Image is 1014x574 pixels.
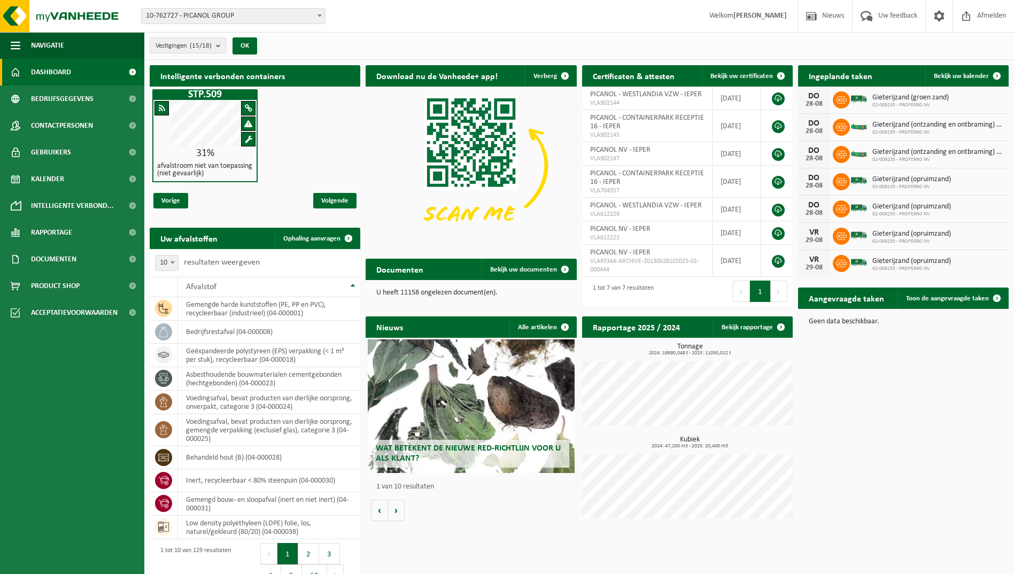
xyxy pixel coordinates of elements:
[798,288,895,308] h2: Aangevraagde taken
[750,281,771,302] button: 1
[31,112,93,139] span: Contactpersonen
[872,129,1003,136] span: 02-009235 - PROFERRO NV
[872,157,1003,163] span: 02-009235 - PROFERRO NV
[803,237,825,244] div: 29-08
[590,249,651,257] span: PICANOL NV - IEPER
[233,37,257,55] button: OK
[376,483,571,491] p: 1 van 10 resultaten
[509,316,576,338] a: Alle artikelen
[590,154,705,163] span: VLA902147
[872,121,1003,129] span: Gieterijzand (ontzanding en ontbraming) (material)
[178,344,360,367] td: geëxpandeerde polystyreen (EPS) verpakking (< 1 m² per stuk), recycleerbaar (04-000018)
[366,65,508,86] h2: Download nu de Vanheede+ app!
[850,149,868,158] img: HK-XC-10-GN-00
[872,175,951,184] span: Gieterijzand (opruimzand)
[771,281,787,302] button: Next
[850,121,868,131] img: HK-XC-10-GN-00
[590,210,705,219] span: VLA612229
[366,87,576,245] img: Download de VHEPlus App
[178,321,360,344] td: bedrijfsrestafval (04-000008)
[713,87,761,110] td: [DATE]
[713,316,792,338] a: Bekijk rapportage
[153,193,188,208] span: Vorige
[803,210,825,217] div: 28-08
[366,259,434,280] h2: Documenten
[31,139,71,166] span: Gebruikers
[31,32,64,59] span: Navigatie
[31,273,80,299] span: Product Shop
[31,299,118,326] span: Acceptatievoorwaarden
[590,114,704,130] span: PICANOL - CONTAINERPARK RECEPTIE 16 - IEPER
[590,169,704,186] span: PICANOL - CONTAINERPARK RECEPTIE 16 - IEPER
[803,255,825,264] div: VR
[156,255,178,270] span: 10
[313,193,357,208] span: Volgende
[184,258,260,267] label: resultaten weergeven
[142,9,325,24] span: 10-762727 - PICANOL GROUP
[371,500,388,521] button: Vorige
[590,146,651,154] span: PICANOL NV - IEPER
[590,234,705,242] span: VLA612223
[590,131,705,139] span: VLA902145
[178,469,360,492] td: inert, recycleerbaar < 80% steenpuin (04-000030)
[366,316,414,337] h2: Nieuws
[157,162,253,177] h4: afvalstroom niet van toepassing (niet gevaarlijk)
[150,228,228,249] h2: Uw afvalstoffen
[803,228,825,237] div: VR
[587,436,793,449] h3: Kubiek
[582,316,691,337] h2: Rapportage 2025 / 2024
[713,245,761,277] td: [DATE]
[803,128,825,135] div: 28-08
[31,219,72,246] span: Rapportage
[31,86,94,112] span: Bedrijfsgegevens
[710,73,773,80] span: Bekijk uw certificaten
[850,253,868,272] img: BL-SO-LV
[31,166,64,192] span: Kalender
[590,187,705,195] span: VLA704357
[178,492,360,516] td: gemengd bouw- en sloopafval (inert en niet inert) (04-000031)
[872,102,949,108] span: 02-009235 - PROFERRO NV
[713,198,761,221] td: [DATE]
[388,500,405,521] button: Volgende
[155,255,179,271] span: 10
[733,12,787,20] strong: [PERSON_NAME]
[582,65,685,86] h2: Certificaten & attesten
[897,288,1008,309] a: Toon de aangevraagde taken
[178,446,360,469] td: behandeld hout (B) (04-000028)
[150,65,360,86] h2: Intelligente verbonden containers
[298,543,319,564] button: 2
[872,148,1003,157] span: Gieterijzand (ontzanding en ontbraming) (material)
[872,257,951,266] span: Gieterijzand (opruimzand)
[803,182,825,190] div: 28-08
[713,142,761,166] td: [DATE]
[153,148,257,159] div: 31%
[850,90,868,108] img: BL-SO-LV
[533,73,557,80] span: Verberg
[587,343,793,356] h3: Tonnage
[283,235,340,242] span: Ophaling aanvragen
[190,42,212,49] count: (15/18)
[178,414,360,446] td: voedingsafval, bevat producten van dierlijke oorsprong, gemengde verpakking (exclusief glas), cat...
[587,351,793,356] span: 2024: 19890,048 t - 2025: 11050,012 t
[590,90,702,98] span: PICANOL - WESTLANDIA VZW - IEPER
[803,201,825,210] div: DO
[713,221,761,245] td: [DATE]
[850,172,868,190] img: BL-SO-LV
[934,73,989,80] span: Bekijk uw kalender
[376,444,561,463] span: Wat betekent de nieuwe RED-richtlijn voor u als klant?
[906,295,989,302] span: Toon de aangevraagde taken
[803,174,825,182] div: DO
[872,203,951,211] span: Gieterijzand (opruimzand)
[590,201,702,210] span: PICANOL - WESTLANDIA VZW - IEPER
[713,166,761,198] td: [DATE]
[178,516,360,539] td: low density polyethyleen (LDPE) folie, los, naturel/gekleurd (80/20) (04-000038)
[31,59,71,86] span: Dashboard
[319,543,340,564] button: 3
[803,155,825,162] div: 28-08
[587,444,793,449] span: 2024: 47,200 m3 - 2025: 20,400 m3
[872,211,951,218] span: 02-009235 - PROFERRO NV
[925,65,1008,87] a: Bekijk uw kalender
[368,339,574,473] a: Wat betekent de nieuwe RED-richtlijn voor u als klant?
[178,391,360,414] td: voedingsafval, bevat producten van dierlijke oorsprong, onverpakt, categorie 3 (04-000024)
[155,89,255,100] h1: STP.509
